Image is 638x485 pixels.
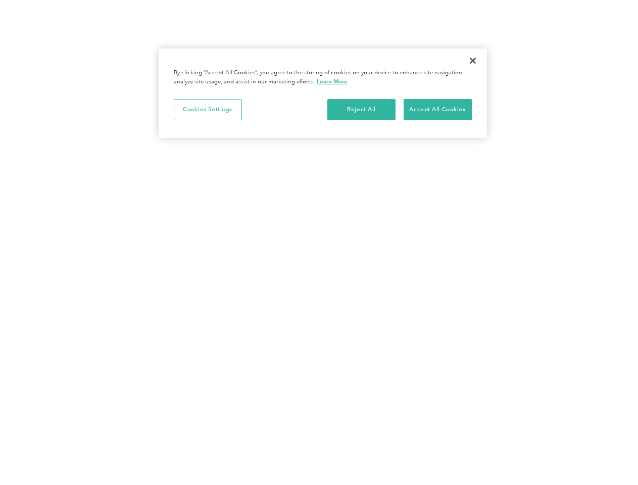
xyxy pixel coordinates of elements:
button: Cookies Settings [174,99,242,120]
div: Cookie banner [159,48,487,138]
div: Privacy [159,48,487,138]
button: Accept All Cookies [404,99,472,120]
div: By clicking “Accept All Cookies”, you agree to the storing of cookies on your device to enhance s... [174,69,472,86]
a: More information about your privacy, opens in a new tab [317,78,348,85]
button: Reject All [327,99,396,120]
button: Close [462,50,484,72]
